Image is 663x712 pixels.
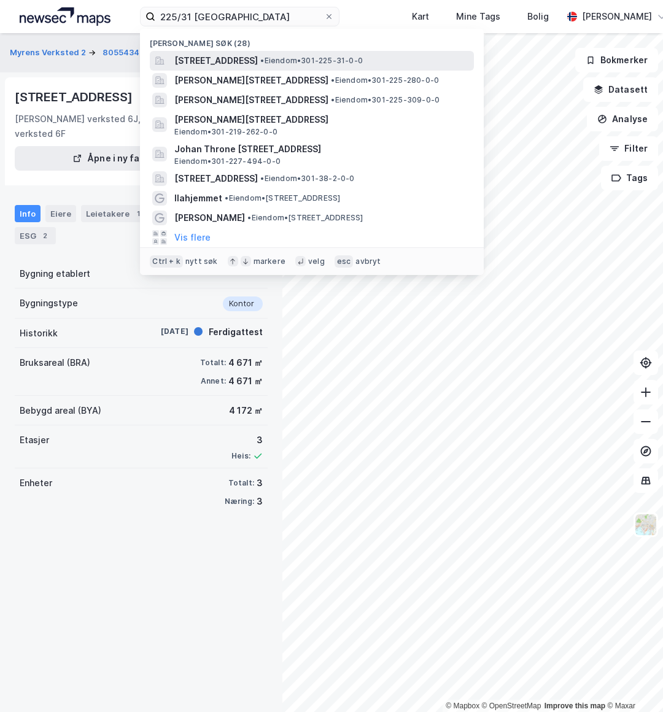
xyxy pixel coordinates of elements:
div: [PERSON_NAME] [582,9,652,24]
img: Z [634,513,657,536]
div: 4 172 ㎡ [229,403,263,418]
span: • [331,95,335,104]
button: Analyse [587,107,658,131]
span: Eiendom • 301-219-262-0-0 [174,127,277,137]
div: Kontrollprogram for chat [602,653,663,712]
span: • [260,174,264,183]
div: [PERSON_NAME] verksted 6J, [PERSON_NAME] verksted 6F [15,112,223,141]
span: [PERSON_NAME][STREET_ADDRESS] [174,93,328,107]
div: Info [15,205,41,222]
span: Johan Throne [STREET_ADDRESS] [174,142,469,157]
div: Næring: [225,497,254,506]
div: Annet: [201,376,226,386]
input: Søk på adresse, matrikkel, gårdeiere, leietakere eller personer [155,7,324,26]
div: Totalt: [200,358,226,368]
div: Leietakere [81,205,149,222]
div: ESG [15,227,56,244]
div: esc [335,255,354,268]
div: 3 [231,433,263,447]
div: 1 [132,207,144,220]
div: Totalt: [228,478,254,488]
span: Eiendom • [STREET_ADDRESS] [247,213,363,223]
span: [PERSON_NAME] [174,211,245,225]
span: [PERSON_NAME][STREET_ADDRESS] [174,112,469,127]
a: Mapbox [446,702,479,710]
span: Eiendom • 301-225-31-0-0 [260,56,363,66]
div: 3 [257,494,263,509]
span: Eiendom • 301-38-2-0-0 [260,174,354,184]
div: 3 [257,476,263,490]
div: Bygning etablert [20,266,90,281]
img: logo.a4113a55bc3d86da70a041830d287a7e.svg [20,7,110,26]
iframe: Chat Widget [602,653,663,712]
div: Heis: [231,451,250,461]
button: Åpne i ny fane [15,146,209,171]
span: [STREET_ADDRESS] [174,171,258,186]
button: Vis flere [174,230,211,245]
button: Bokmerker [575,48,658,72]
div: 4 671 ㎡ [228,355,263,370]
div: Bolig [527,9,549,24]
div: 2 [39,230,51,242]
div: [STREET_ADDRESS] [15,87,135,107]
div: avbryt [355,257,381,266]
div: velg [308,257,325,266]
span: Eiendom • 301-225-309-0-0 [331,95,440,105]
span: • [225,193,228,203]
button: Myrens Verksted 2 [10,47,88,59]
button: Tags [601,166,658,190]
span: [STREET_ADDRESS] [174,53,258,68]
span: Eiendom • [STREET_ADDRESS] [225,193,340,203]
div: Ferdigattest [209,325,263,339]
div: Historikk [20,326,58,341]
div: Bygningstype [20,296,78,311]
span: Eiendom • 301-227-494-0-0 [174,157,281,166]
a: OpenStreetMap [482,702,541,710]
div: Enheter [20,476,52,490]
span: Eiendom • 301-225-280-0-0 [331,75,439,85]
div: 4 671 ㎡ [228,374,263,389]
button: Filter [599,136,658,161]
div: nytt søk [185,257,218,266]
span: Ilahjemmet [174,191,222,206]
span: [PERSON_NAME][STREET_ADDRESS] [174,73,328,88]
div: Etasjer [20,433,49,447]
div: Bebygd areal (BYA) [20,403,101,418]
div: Mine Tags [456,9,500,24]
span: • [260,56,264,65]
button: 80554346 [103,47,147,59]
span: • [331,75,335,85]
div: Eiere [45,205,76,222]
div: Bruksareal (BRA) [20,355,90,370]
button: Datasett [583,77,658,102]
div: [PERSON_NAME] søk (28) [140,29,484,51]
div: Ctrl + k [150,255,183,268]
div: [DATE] [139,326,188,337]
a: Improve this map [545,702,605,710]
div: markere [254,257,285,266]
div: Kart [412,9,429,24]
span: • [247,213,251,222]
